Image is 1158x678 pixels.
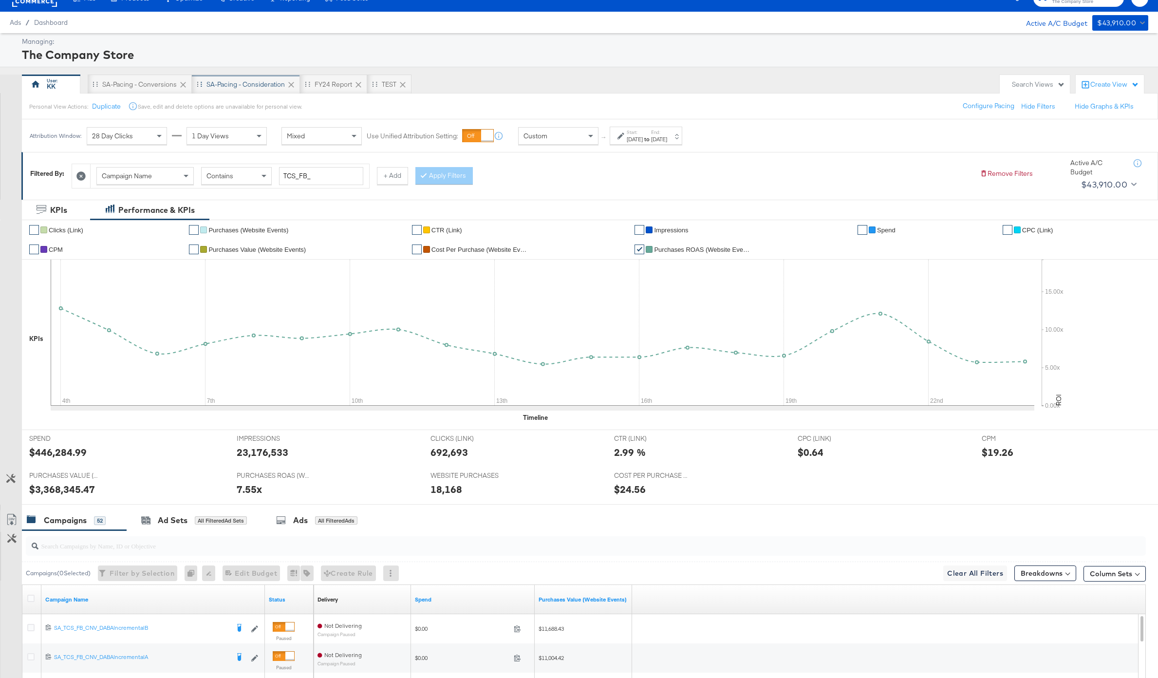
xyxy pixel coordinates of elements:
[54,653,229,663] a: SA_TCS_FB_CNV_DABAIncrementalA
[30,169,64,178] div: Filtered By:
[643,135,651,143] strong: to
[102,80,177,89] div: SA-Pacing - Conversions
[158,515,187,526] div: Ad Sets
[138,103,302,111] div: Save, edit and delete options are unavailable for personal view.
[412,225,422,235] a: ✔
[185,565,202,581] div: 0
[415,596,531,603] a: The total amount spent to date.
[614,445,646,459] div: 2.99 %
[21,19,34,26] span: /
[627,135,643,143] div: [DATE]
[118,205,195,216] div: Performance & KPIs
[197,81,202,87] div: Drag to reorder tab
[273,664,295,671] label: Paused
[614,482,646,496] div: $24.56
[1016,15,1087,30] div: Active A/C Budget
[49,226,83,234] span: Clicks (Link)
[1054,394,1063,406] text: ROI
[318,661,362,666] sub: Campaign Paused
[195,516,247,525] div: All Filtered Ad Sets
[237,434,310,443] span: IMPRESSIONS
[523,413,548,422] div: Timeline
[1022,226,1053,234] span: CPC (Link)
[318,596,338,603] a: Reflects the ability of your Ad Campaign to achieve delivery based on ad states, schedule and bud...
[22,37,1146,46] div: Managing:
[279,167,363,185] input: Enter a search term
[34,19,68,26] span: Dashboard
[430,445,468,459] div: 692,693
[798,434,871,443] span: CPC (LINK)
[208,246,306,253] span: Purchases Value (Website Events)
[29,103,88,111] div: Personal View Actions:
[877,226,896,234] span: Spend
[318,632,362,637] sub: Campaign Paused
[237,482,262,496] div: 7.55x
[237,471,310,480] span: PURCHASES ROAS (WEBSITE EVENTS)
[29,445,87,459] div: $446,284.99
[635,245,644,254] a: ✔
[377,167,408,185] button: + Add
[947,567,1003,580] span: Clear All Filters
[29,245,39,254] a: ✔
[1070,158,1124,176] div: Active A/C Budget
[44,515,87,526] div: Campaigns
[651,135,667,143] div: [DATE]
[1021,102,1055,111] button: Hide Filters
[614,434,687,443] span: CTR (LINK)
[54,653,229,661] div: SA_TCS_FB_CNV_DABAIncrementalA
[1090,80,1139,90] div: Create View
[982,434,1055,443] span: CPM
[29,225,39,235] a: ✔
[982,445,1013,459] div: $19.26
[798,445,823,459] div: $0.64
[415,654,510,661] span: $0.00
[102,171,152,180] span: Campaign Name
[654,226,688,234] span: Impressions
[208,226,288,234] span: Purchases (Website Events)
[45,596,261,603] a: Your campaign name.
[627,129,643,135] label: Start:
[29,334,43,343] div: KPIs
[47,82,56,91] div: KK
[189,245,199,254] a: ✔
[956,97,1021,115] button: Configure Pacing
[269,596,310,603] a: Shows the current state of your Ad Campaign.
[1075,102,1134,111] button: Hide Graphs & KPIs
[315,516,357,525] div: All Filtered Ads
[523,132,547,140] span: Custom
[858,225,867,235] a: ✔
[50,205,67,216] div: KPIs
[206,171,233,180] span: Contains
[1081,177,1127,192] div: $43,910.00
[287,132,305,140] span: Mixed
[1097,17,1136,29] div: $43,910.00
[192,132,229,140] span: 1 Day Views
[54,624,229,634] a: SA_TCS_FB_CNV_DABAIncrementalB
[539,625,564,632] span: $11,688.43
[29,471,102,480] span: PURCHASES VALUE (WEBSITE EVENTS)
[654,246,751,253] span: Purchases ROAS (Website Events)
[305,81,310,87] div: Drag to reorder tab
[1014,565,1076,581] button: Breakdowns
[599,136,609,139] span: ↑
[372,81,377,87] div: Drag to reorder tab
[26,569,91,578] div: Campaigns ( 0 Selected)
[943,565,1007,581] button: Clear All Filters
[237,445,288,459] div: 23,176,533
[1003,225,1012,235] a: ✔
[38,532,1041,551] input: Search Campaigns by Name, ID or Objective
[92,132,133,140] span: 28 Day Clicks
[1077,177,1139,192] button: $43,910.00
[431,246,529,253] span: Cost Per Purchase (Website Events)
[539,596,628,603] a: The total value of the purchase actions tracked by your Custom Audience pixel on your website aft...
[367,132,458,141] label: Use Unified Attribution Setting:
[54,624,229,632] div: SA_TCS_FB_CNV_DABAIncrementalB
[324,651,362,659] span: Not Delivering
[635,225,644,235] a: ✔
[49,246,63,253] span: CPM
[22,46,1146,63] div: The Company Store
[382,80,396,89] div: TEST
[1083,566,1146,582] button: Column Sets
[980,169,1033,178] button: Remove Filters
[1012,80,1065,89] div: Search Views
